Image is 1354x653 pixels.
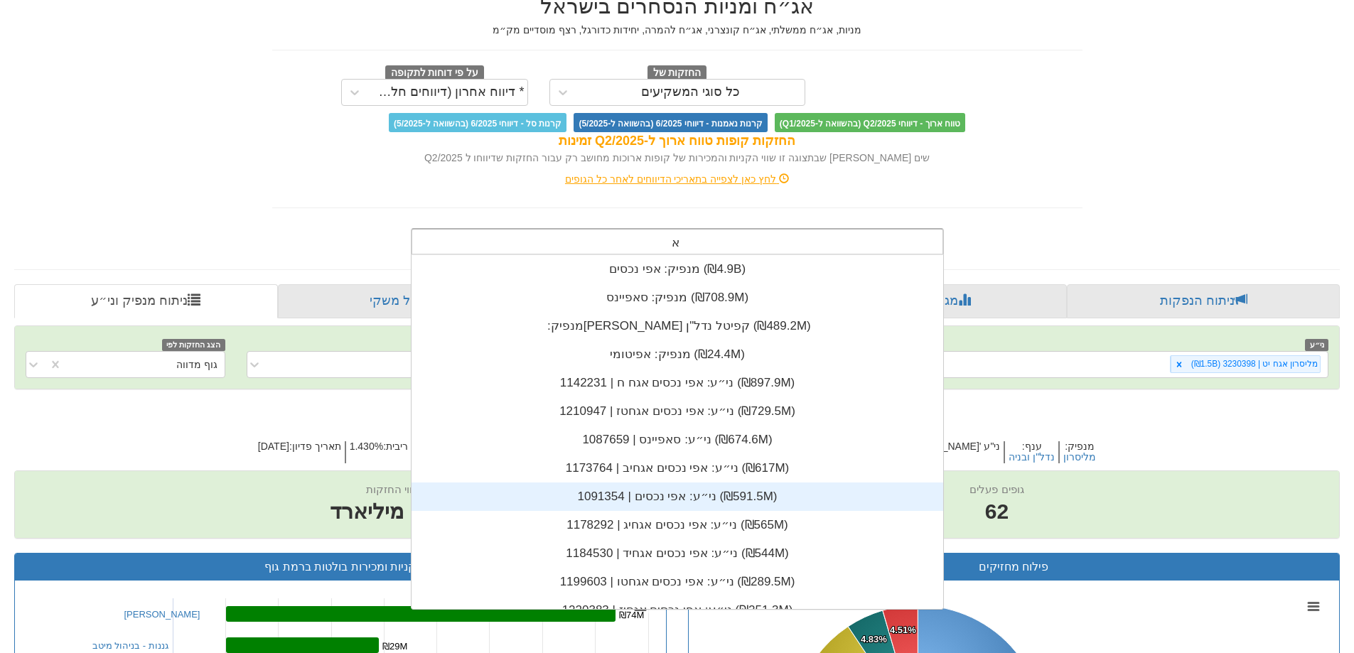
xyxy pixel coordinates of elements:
font: : [1022,441,1025,452]
font: טווח ארוך - דיווחי Q2/2025 (בהשוואה ל-Q1/2025) [780,118,960,128]
font: החזקות של [653,67,702,77]
font: החזקות קופות טווח ארוך ל-Q2/2025 זמינות [559,134,795,148]
font: ₪1.5 מיליארד [330,500,456,523]
button: נדל"ן ובניה [1009,452,1055,463]
font: 62 [985,500,1009,523]
font: גוף מדווה [176,359,217,370]
tspan: ₪29M [382,641,407,652]
div: ני״ע: ‏אפי נכסים | 1091354 ‎(₪591.5M)‎ [412,482,943,511]
div: ני״ע: ‏אפי נכסים אגחטז | 1210947 ‎(₪729.5M)‎ [412,397,943,426]
font: : [1065,441,1068,452]
div: ני״ע: ‏אפי נכסים אגח ח | 1142231 ‎(₪897.9M)‎ [412,369,943,397]
font: [PERSON_NAME] [124,609,200,620]
font: מניות, אג״ח ממשלתי, אג״ח קונצרני, אג״ח להמרה, יחידות כדורגל, רצף מוסדיים מק״מ [493,24,861,36]
font: [DATE] [258,441,289,452]
div: ני״ע: ‏אפי נכסים אגחיב | 1173764 ‎(₪617M)‎ [412,454,943,482]
font: [PERSON_NAME]' ני"ע [898,441,1001,452]
a: פרופיל משקי [278,284,544,318]
font: ניתוח מנפיק וני״ע [91,293,188,308]
font: שווי החזקות [366,483,420,495]
div: ני״ע: ‏אפי נכסים אגחיג | 1178292 ‎(₪565M)‎ [412,511,943,539]
font: הצג החזקות לפי [166,340,220,349]
div: ני״ע: ‏סאפיינס | 1087659 ‎(₪674.6M)‎ [412,426,943,454]
a: ניתוח הנפקות [1067,284,1340,318]
div: ני״ע: ‏אפי נכסים אגחטו | 1199603 ‎(₪289.5M)‎ [412,568,943,596]
div: ני״ע: ‏אפי נכסים אגחיז | 1220383 ‎(₪251.3M)‎ [412,596,943,625]
button: מליסרון [1063,452,1096,463]
font: פילוח מחזיקים [979,561,1048,573]
font: פרופיל משקי [370,293,439,308]
font: מליסרון [1063,451,1096,463]
font: לחץ כאן לצפייה בתאריכי הדיווחים לאחר כל הגופים [565,173,776,185]
font: כל סוגי המשקיעים [641,85,740,99]
div: מנפיק: ‏[PERSON_NAME] קפיטל נדל"ן ‎(₪489.2M)‎ [412,312,943,340]
div: מנפיק: ‏אפי נכסים ‎(₪4.9B)‎ [412,255,943,284]
font: תאריך פדיון [292,441,341,452]
tspan: 4.51% [890,625,916,635]
font: קניות ומכירות בולטות ברמת גוף [264,561,416,573]
font: : [289,441,292,452]
font: קרנות נאמנות - דיווחי 6/2025 (בהשוואה ל-5/2025) [579,118,762,128]
font: על פי דוחות לתקופה [391,67,478,77]
div: מנפיק: ‏אפיטומי ‎(₪24.4M)‎ [412,340,943,369]
font: ני״ע [1310,340,1324,349]
font: שים [PERSON_NAME] שבתצוגה זו שווי הקניות והמכירות של קופות ארוכות מחושב רק עבור החזקות שדיווחו ל ... [424,152,930,163]
tspan: 4.83% [861,634,887,644]
font: מליסרון אגח יט | 3230398 (₪1.5B) [1191,359,1318,369]
a: ניתוח מנפיק וני״ע [14,284,278,318]
div: מנפיק: ‏סאפיינס ‎(₪708.9M)‎ [412,284,943,312]
font: ענף [1025,441,1042,452]
font: : [383,441,386,452]
tspan: ₪74M [619,610,644,620]
font: ניתוח הנפקות [1160,293,1235,308]
font: גננות - בניהול מיטב [92,640,168,651]
font: ריבית [386,441,408,452]
font: מנפיק [1068,441,1095,452]
font: קרנות סל - דיווחי 6/2025 (בהשוואה ל-5/2025) [394,118,562,128]
div: ני״ע: ‏אפי נכסים אגחיד | 1184530 ‎(₪544M)‎ [412,539,943,568]
font: נדל"ן ובניה [1009,451,1055,463]
font: 1.430% [350,441,383,452]
font: גופים פעלים [969,483,1023,495]
font: * דיווח אחרון (דיווחים חלקיים) [364,85,525,99]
